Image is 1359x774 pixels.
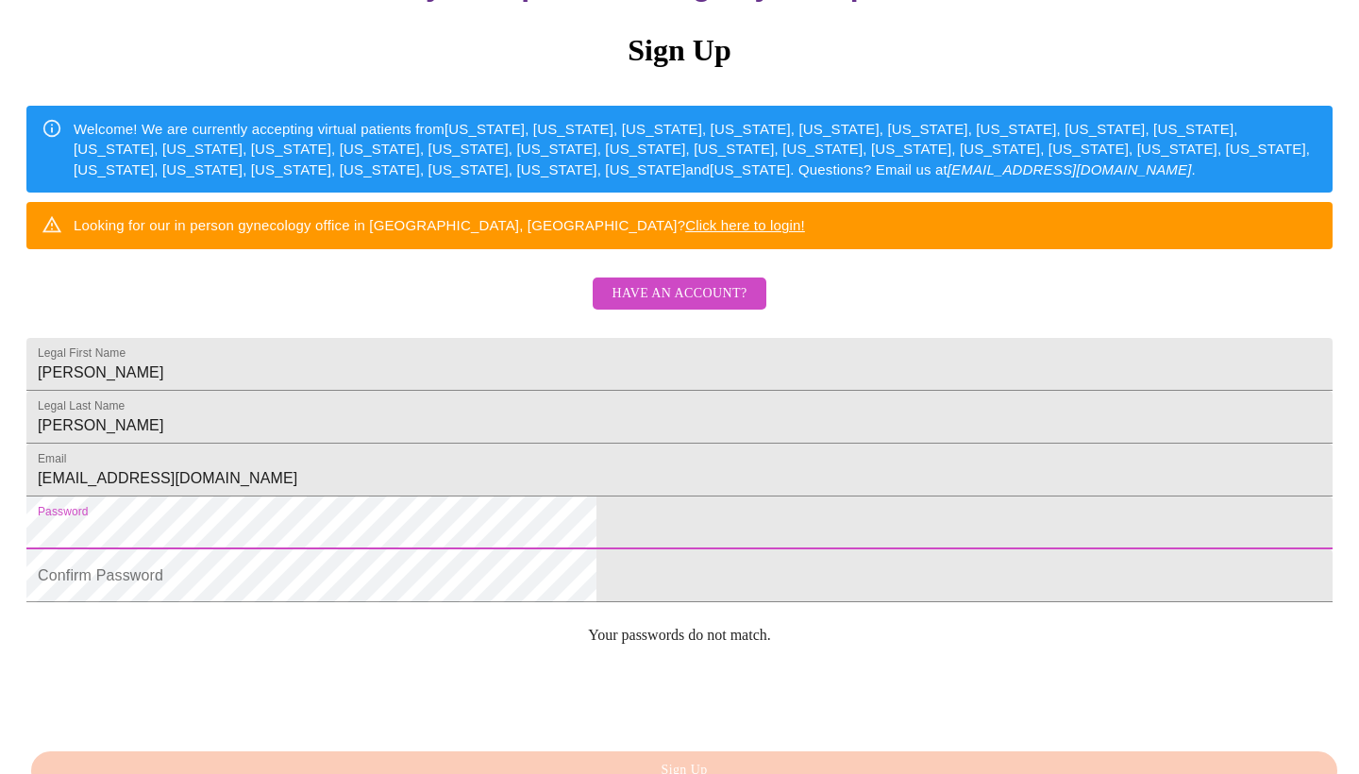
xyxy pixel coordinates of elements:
[593,278,765,311] button: Have an account?
[588,298,770,314] a: Have an account?
[26,33,1333,68] h3: Sign Up
[74,111,1317,187] div: Welcome! We are currently accepting virtual patients from [US_STATE], [US_STATE], [US_STATE], [US...
[685,217,805,233] a: Click here to login!
[948,161,1192,177] em: [EMAIL_ADDRESS][DOMAIN_NAME]
[26,659,313,732] iframe: reCAPTCHA
[26,627,1333,644] p: Your passwords do not match.
[612,282,747,306] span: Have an account?
[74,208,805,243] div: Looking for our in person gynecology office in [GEOGRAPHIC_DATA], [GEOGRAPHIC_DATA]?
